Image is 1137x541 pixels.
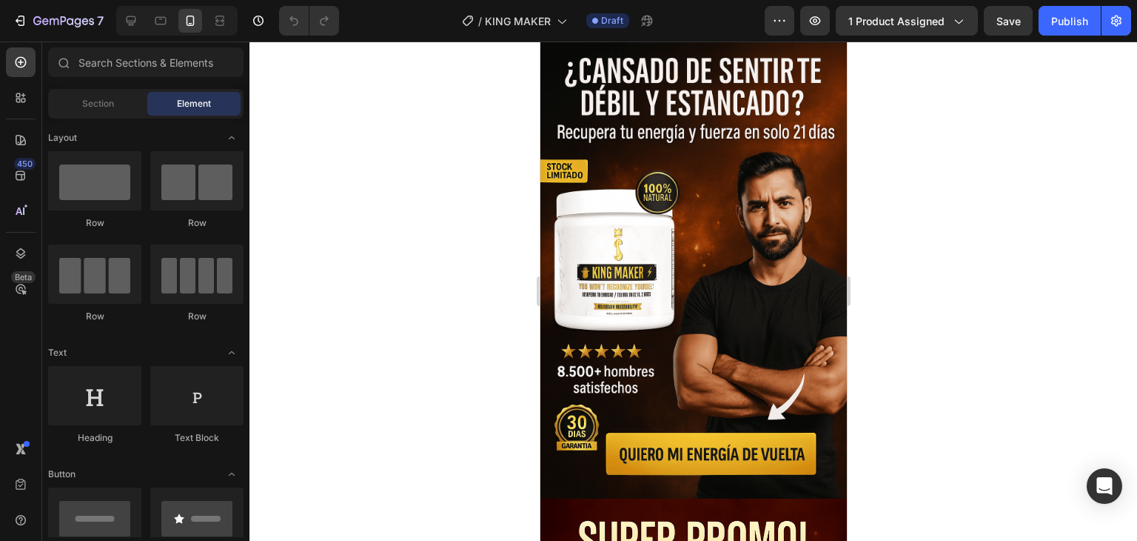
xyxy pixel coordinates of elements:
div: Beta [11,271,36,283]
button: Save [984,6,1033,36]
span: Section [82,97,114,110]
div: Publish [1051,13,1088,29]
span: Toggle open [220,341,244,365]
div: Row [48,216,141,230]
div: Heading [48,431,141,445]
div: 450 [14,158,36,170]
button: 1 product assigned [836,6,978,36]
button: Publish [1039,6,1101,36]
span: Button [48,468,76,481]
div: Undo/Redo [279,6,339,36]
span: Text [48,346,67,359]
div: Open Intercom Messenger [1087,468,1122,504]
div: Row [48,310,141,323]
span: / [478,13,482,29]
div: Text Block [150,431,244,445]
p: 7 [97,12,104,30]
button: 7 [6,6,110,36]
iframe: Design area [540,42,847,541]
span: Toggle open [220,126,244,150]
div: Row [150,216,244,230]
span: Draft [601,14,623,27]
span: Save [996,15,1021,27]
span: Toggle open [220,462,244,486]
div: Row [150,310,244,323]
span: Layout [48,131,77,145]
span: 1 product assigned [848,13,945,29]
span: Element [177,97,211,110]
input: Search Sections & Elements [48,47,244,77]
span: KING MAKER [485,13,551,29]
